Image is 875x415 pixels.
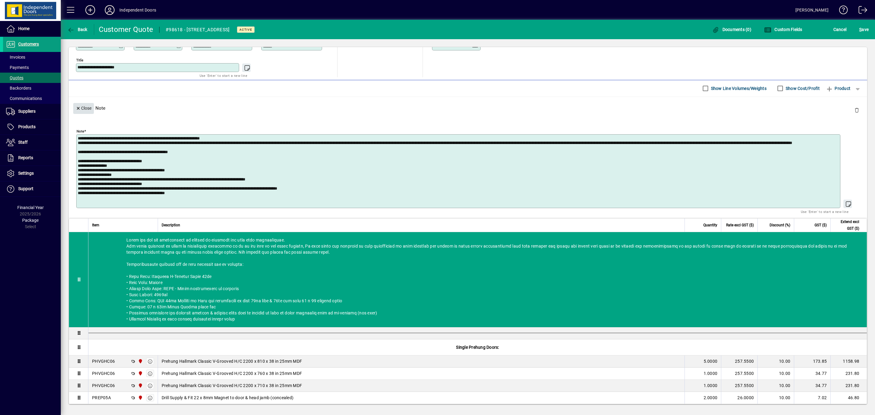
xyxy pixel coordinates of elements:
[826,84,850,93] span: Product
[830,392,867,404] td: 46.80
[757,368,794,380] td: 10.00
[18,42,39,46] span: Customers
[166,25,229,35] div: #98618 - [STREET_ADDRESS]
[704,358,718,364] span: 5.0000
[794,368,830,380] td: 34.77
[22,218,39,223] span: Package
[76,58,83,62] mat-label: Title
[784,85,820,91] label: Show Cost/Profit
[77,129,84,133] mat-label: Note
[81,5,100,15] button: Add
[72,105,95,111] app-page-header-button: Close
[830,355,867,368] td: 1158.98
[162,222,180,228] span: Description
[6,75,23,80] span: Quotes
[6,65,29,70] span: Payments
[3,52,61,62] a: Invoices
[3,166,61,181] a: Settings
[794,392,830,404] td: 7.02
[764,27,802,32] span: Custom Fields
[834,218,859,232] span: Extend excl GST ($)
[92,382,115,389] div: PHVGHC06
[710,24,753,35] button: Documents (0)
[136,394,143,401] span: Christchurch
[854,1,867,21] a: Logout
[3,135,61,150] a: Staff
[757,392,794,404] td: 10.00
[136,358,143,365] span: Christchurch
[830,380,867,392] td: 231.80
[88,339,867,355] div: Single Prehung Doors:
[136,382,143,389] span: Christchurch
[200,72,247,79] mat-hint: Use 'Enter' to start a new line
[703,222,717,228] span: Quantity
[18,186,33,191] span: Support
[725,370,754,376] div: 257.5500
[92,222,99,228] span: Item
[67,27,87,32] span: Back
[6,96,42,101] span: Communications
[3,93,61,104] a: Communications
[835,1,848,21] a: Knowledge Base
[18,124,36,129] span: Products
[88,232,867,327] div: Lorem ips dol sit ametconsect ad elitsed do eiusmodt inc utla etdo magnaaliquae. Adm venia quisno...
[757,380,794,392] td: 10.00
[725,382,754,389] div: 257.5500
[6,86,31,91] span: Backorders
[704,382,718,389] span: 1.0000
[76,103,91,113] span: Close
[18,155,33,160] span: Reports
[3,21,61,36] a: Home
[3,119,61,135] a: Products
[704,370,718,376] span: 1.0000
[92,395,111,401] div: PREP05A
[162,358,302,364] span: Prehung Hallmark Classic V-Grooved H/C 2200 x 810 x 38 in 25mm MDF
[795,5,829,15] div: [PERSON_NAME]
[710,85,767,91] label: Show Line Volumes/Weights
[794,380,830,392] td: 34.77
[757,355,794,368] td: 10.00
[18,140,28,145] span: Staff
[712,27,751,32] span: Documents (0)
[162,395,294,401] span: Drill Supply & Fit 22 x 8mm Magnet to door & head jamb (concealed)
[832,24,848,35] button: Cancel
[801,208,849,215] mat-hint: Use 'Enter' to start a new line
[162,382,302,389] span: Prehung Hallmark Classic V-Grooved H/C 2200 x 710 x 38 in 25mm MDF
[239,28,252,32] span: Active
[136,370,143,377] span: Christchurch
[859,27,862,32] span: S
[725,358,754,364] div: 257.5500
[18,26,29,31] span: Home
[73,103,94,114] button: Close
[823,83,853,94] button: Product
[66,24,89,35] button: Back
[770,222,790,228] span: Discount (%)
[726,222,754,228] span: Rate excl GST ($)
[6,55,25,60] span: Invoices
[704,395,718,401] span: 2.0000
[3,73,61,83] a: Quotes
[3,83,61,93] a: Backorders
[119,5,156,15] div: Independent Doors
[17,205,44,210] span: Financial Year
[859,25,869,34] span: ave
[3,150,61,166] a: Reports
[725,395,754,401] div: 26.0000
[794,355,830,368] td: 173.85
[858,24,870,35] button: Save
[815,222,827,228] span: GST ($)
[833,25,847,34] span: Cancel
[61,24,94,35] app-page-header-button: Back
[100,5,119,15] button: Profile
[92,370,115,376] div: PHVGHC06
[18,171,34,176] span: Settings
[763,24,804,35] button: Custom Fields
[3,62,61,73] a: Payments
[99,25,153,34] div: Customer Quote
[18,109,36,114] span: Suppliers
[92,358,115,364] div: PHVGHC06
[849,103,864,118] button: Delete
[162,370,302,376] span: Prehung Hallmark Classic V-Grooved H/C 2200 x 760 x 38 in 25mm MDF
[69,97,867,119] div: Note
[3,104,61,119] a: Suppliers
